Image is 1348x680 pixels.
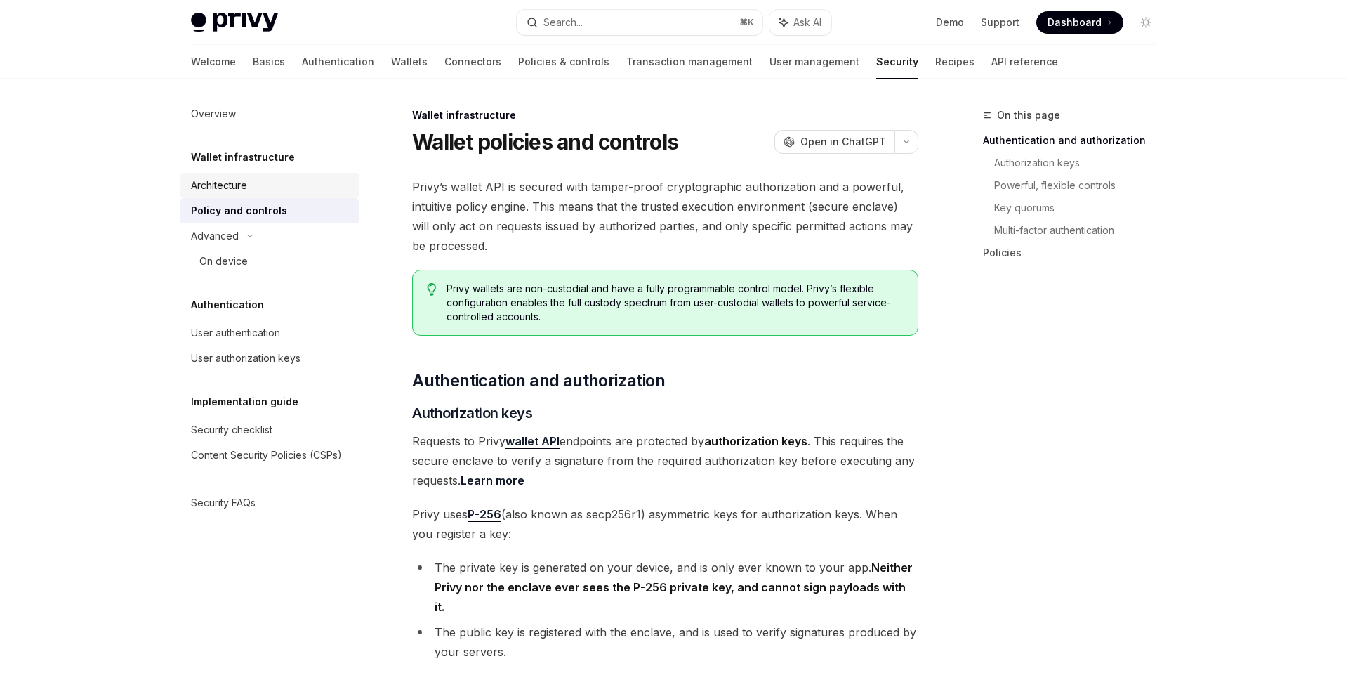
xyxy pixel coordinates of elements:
[468,507,501,522] a: P-256
[774,130,894,154] button: Open in ChatGPT
[935,45,974,79] a: Recipes
[876,45,918,79] a: Security
[461,473,524,488] a: Learn more
[412,129,678,155] h1: Wallet policies and controls
[505,434,560,449] a: wallet API
[191,105,236,122] div: Overview
[793,15,821,30] span: Ask AI
[994,152,1168,174] a: Authorization keys
[253,45,285,79] a: Basics
[191,495,256,511] div: Security FAQs
[180,198,359,223] a: Policy and controls
[769,45,859,79] a: User management
[444,45,501,79] a: Connectors
[180,249,359,274] a: On device
[191,177,247,194] div: Architecture
[191,350,300,367] div: User authorization keys
[191,13,278,32] img: light logo
[191,296,264,313] h5: Authentication
[191,393,298,410] h5: Implementation guide
[180,173,359,198] a: Architecture
[1036,11,1123,34] a: Dashboard
[936,15,964,30] a: Demo
[191,45,236,79] a: Welcome
[769,10,831,35] button: Ask AI
[180,346,359,371] a: User authorization keys
[412,622,918,662] li: The public key is registered with the enclave, and is used to verify signatures produced by your ...
[180,417,359,443] a: Security checklist
[447,282,904,324] span: Privy wallets are non-custodial and have a fully programmable control model. Privy’s flexible con...
[991,45,1058,79] a: API reference
[412,403,532,423] span: Authorization keys
[739,17,754,28] span: ⌘ K
[1135,11,1157,34] button: Toggle dark mode
[180,320,359,346] a: User authentication
[180,443,359,468] a: Content Security Policies (CSPs)
[191,325,280,341] div: User authentication
[704,434,807,448] strong: authorization keys
[994,197,1168,219] a: Key quorums
[983,242,1168,264] a: Policies
[800,135,886,149] span: Open in ChatGPT
[191,228,239,244] div: Advanced
[391,45,428,79] a: Wallets
[543,14,583,31] div: Search...
[997,107,1060,124] span: On this page
[412,558,918,617] li: The private key is generated on your device, and is only ever known to your app.
[412,504,918,544] span: Privy uses (also known as secp256r1) asymmetric keys for authorization keys. When you register a ...
[981,15,1019,30] a: Support
[191,149,295,166] h5: Wallet infrastructure
[517,10,762,35] button: Search...⌘K
[412,431,918,490] span: Requests to Privy endpoints are protected by . This requires the secure enclave to verify a signa...
[427,283,437,296] svg: Tip
[994,174,1168,197] a: Powerful, flexible controls
[626,45,753,79] a: Transaction management
[191,202,287,219] div: Policy and controls
[199,253,248,270] div: On device
[994,219,1168,242] a: Multi-factor authentication
[191,421,272,438] div: Security checklist
[435,561,913,614] strong: Neither Privy nor the enclave ever sees the P-256 private key, and cannot sign payloads with it.
[983,129,1168,152] a: Authentication and authorization
[412,108,918,122] div: Wallet infrastructure
[1048,15,1102,30] span: Dashboard
[302,45,374,79] a: Authentication
[412,177,918,256] span: Privy’s wallet API is secured with tamper-proof cryptographic authorization and a powerful, intui...
[191,447,342,464] div: Content Security Policies (CSPs)
[518,45,609,79] a: Policies & controls
[412,370,665,392] span: Authentication and authorization
[180,101,359,126] a: Overview
[180,490,359,516] a: Security FAQs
